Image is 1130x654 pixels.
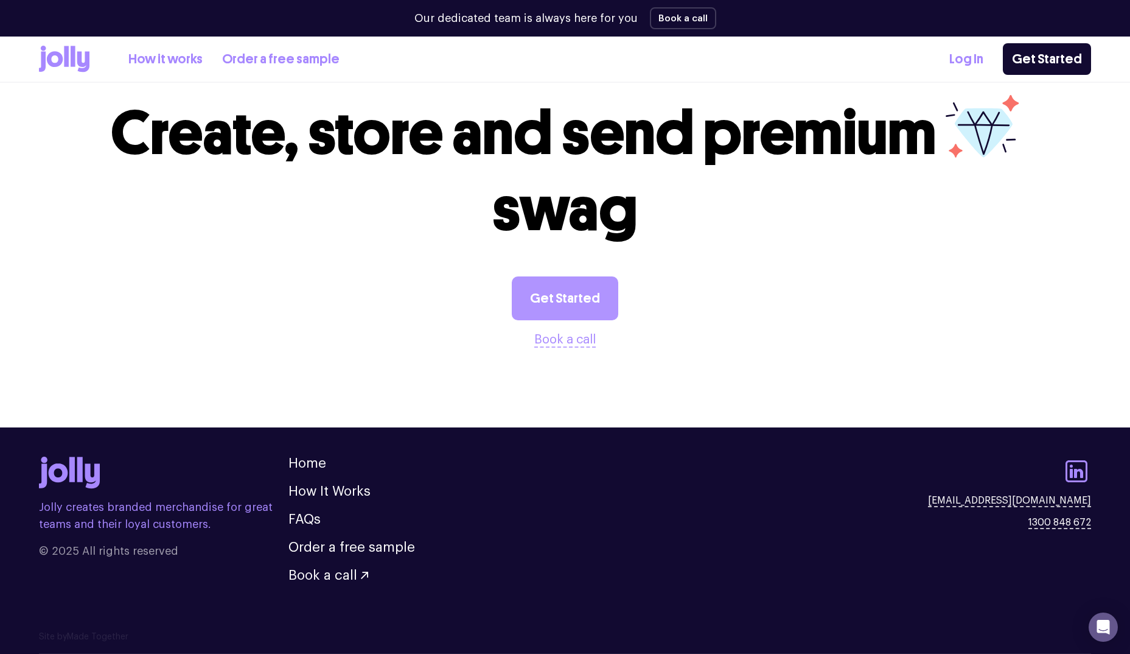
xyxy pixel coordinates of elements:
[949,49,983,69] a: Log In
[1003,43,1091,75] a: Get Started
[414,10,638,27] p: Our dedicated team is always here for you
[67,633,128,641] a: Made Together
[928,493,1091,508] a: [EMAIL_ADDRESS][DOMAIN_NAME]
[288,457,326,470] a: Home
[492,172,638,246] span: swag
[111,96,936,170] span: Create, store and send premium
[288,569,368,582] button: Book a call
[1028,515,1091,530] a: 1300 848 672
[650,7,716,29] button: Book a call
[39,631,1091,644] p: Site by
[288,541,415,554] a: Order a free sample
[512,276,618,320] a: Get Started
[39,499,288,533] p: Jolly creates branded merchandise for great teams and their loyal customers.
[222,49,340,69] a: Order a free sample
[1089,613,1118,642] div: Open Intercom Messenger
[128,49,203,69] a: How it works
[534,330,596,350] button: Book a call
[288,485,371,498] a: How It Works
[288,513,321,526] a: FAQs
[288,569,357,582] span: Book a call
[39,543,288,560] span: © 2025 All rights reserved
